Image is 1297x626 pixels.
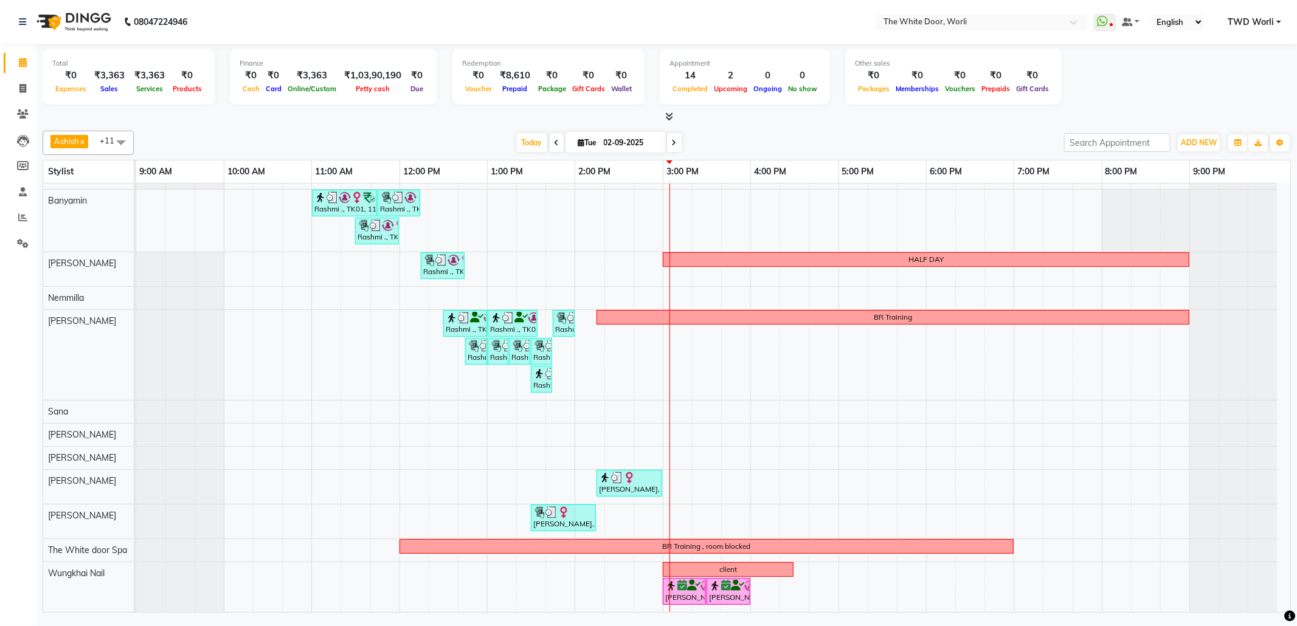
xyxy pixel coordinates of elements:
[708,580,749,603] div: [PERSON_NAME], TK02, 03:30 PM-04:00 PM, Long Last Gel Polish
[1190,163,1228,181] a: 9:00 PM
[48,475,116,486] span: [PERSON_NAME]
[874,312,912,323] div: BR Training
[750,84,785,93] span: Ongoing
[785,69,820,83] div: 0
[52,58,205,69] div: Total
[48,406,68,417] span: Sana
[488,163,526,181] a: 1:00 PM
[133,84,166,93] span: Services
[669,69,711,83] div: 14
[1013,84,1052,93] span: Gift Cards
[495,69,535,83] div: ₹8,610
[669,84,711,93] span: Completed
[48,292,84,303] span: Nemmilla
[462,58,635,69] div: Redemption
[466,340,486,363] div: Rashmi ., TK01, 12:45 PM-01:00 PM, Waxing Upper Lips
[52,69,89,83] div: ₹0
[598,472,661,495] div: [PERSON_NAME], TK09, 02:15 PM-03:00 PM, TWD Classic Pedicure
[532,340,551,363] div: Rashmi ., TK01, 01:30 PM-01:45 PM, Waxing Upper Lips
[719,564,737,575] div: client
[339,69,406,83] div: ₹1,03,90,190
[406,69,427,83] div: ₹0
[569,69,608,83] div: ₹0
[170,69,205,83] div: ₹0
[462,69,495,83] div: ₹0
[575,138,600,147] span: Tue
[569,84,608,93] span: Gift Cards
[400,163,443,181] a: 12:00 PM
[927,163,965,181] a: 6:00 PM
[839,163,877,181] a: 5:00 PM
[489,312,536,335] div: Rashmi ., TK01, 01:00 PM-01:35 PM, Waxing Full Legs
[855,58,1052,69] div: Other sales
[130,69,170,83] div: ₹3,363
[517,133,547,152] span: Today
[489,340,507,363] div: Rashmi ., TK01, 01:00 PM-01:15 PM, Waxing Forehead/Sidelocks/Neck
[600,134,661,152] input: 2025-09-02
[1102,163,1141,181] a: 8:00 PM
[1014,163,1053,181] a: 7:00 PM
[785,84,820,93] span: No show
[978,84,1013,93] span: Prepaids
[750,69,785,83] div: 0
[1064,133,1171,152] input: Search Appointment
[751,163,789,181] a: 4:00 PM
[510,340,529,363] div: Rashmi ., TK01, 01:15 PM-01:30 PM, Waxing Chin/Jawline
[908,254,944,265] div: HALF DAY
[79,136,85,146] a: x
[532,506,595,529] div: [PERSON_NAME], TK09, 01:30 PM-02:15 PM, Hair wash + blow-dry upto shoulder (₹1200)
[48,452,116,463] span: [PERSON_NAME]
[532,368,551,391] div: Rashmi ., TK01, 01:30 PM-01:45 PM, Waxing Underarms
[855,84,893,93] span: Packages
[312,163,356,181] a: 11:00 AM
[608,84,635,93] span: Wallet
[54,136,79,146] span: Ashish
[1181,138,1217,147] span: ADD NEW
[664,580,705,603] div: [PERSON_NAME], TK02, 03:00 PM-03:30 PM, Gel Polish Removal
[663,163,702,181] a: 3:00 PM
[136,163,175,181] a: 9:00 AM
[285,84,339,93] span: Online/Custom
[663,541,751,552] div: BR Training , room blocked
[285,69,339,83] div: ₹3,363
[500,84,531,93] span: Prepaid
[978,69,1013,83] div: ₹0
[313,191,376,215] div: Rashmi ., TK01, 11:00 AM-11:45 AM, TWD Classic Pedicure
[48,545,127,555] span: The White door Spa
[711,69,750,83] div: 2
[444,312,486,335] div: Rashmi ., TK01, 12:30 PM-01:00 PM, Waxing Full Arms
[711,84,750,93] span: Upcoming
[353,84,393,93] span: Petty cash
[48,195,87,206] span: Banyamin
[48,568,105,579] span: Wungkhai Nail
[356,219,398,242] div: Rashmi ., TK01, 11:30 AM-12:00 PM, Gel Polish Removal
[224,163,268,181] a: 10:00 AM
[240,58,427,69] div: Finance
[31,5,114,39] img: logo
[240,69,263,83] div: ₹0
[1178,134,1220,151] button: ADD NEW
[52,84,89,93] span: Expenses
[134,5,187,39] b: 08047224946
[942,84,978,93] span: Vouchers
[89,69,130,83] div: ₹3,363
[48,510,116,521] span: [PERSON_NAME]
[48,315,116,326] span: [PERSON_NAME]
[379,191,419,215] div: Rashmi ., TK01, 11:45 AM-12:15 PM, Long Last Gel Polish
[893,69,942,83] div: ₹0
[855,69,893,83] div: ₹0
[575,163,614,181] a: 2:00 PM
[554,312,573,335] div: Rashmi ., TK01, 01:45 PM-02:00 PM, Threading Eye Brows
[48,166,74,177] span: Stylist
[100,136,123,145] span: +11
[462,84,495,93] span: Voucher
[407,84,426,93] span: Due
[422,254,463,277] div: Rashmi ., TK01, 12:15 PM-12:45 PM, Long Last Gel Polish
[1228,16,1274,29] span: TWD Worli
[535,84,569,93] span: Package
[98,84,122,93] span: Sales
[669,58,820,69] div: Appointment
[608,69,635,83] div: ₹0
[535,69,569,83] div: ₹0
[1013,69,1052,83] div: ₹0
